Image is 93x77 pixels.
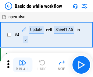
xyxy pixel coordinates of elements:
div: Sheet1!A5 [54,26,74,33]
img: Run All [19,59,26,66]
img: Support [73,4,78,9]
img: Settings menu [81,2,88,10]
div: to [77,28,80,32]
div: Skip [58,67,66,71]
button: Skip [52,58,71,72]
div: Update [29,26,44,33]
div: Basic do while workflow [15,3,62,9]
img: Main button [76,60,86,70]
div: Run All [16,67,30,71]
button: Run All [13,58,32,72]
img: Skip [58,59,65,66]
div: 5 [23,36,28,43]
span: # 4 [15,32,19,37]
span: open.xlsx [9,14,25,19]
div: cell [46,28,52,32]
img: Back [5,2,12,10]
